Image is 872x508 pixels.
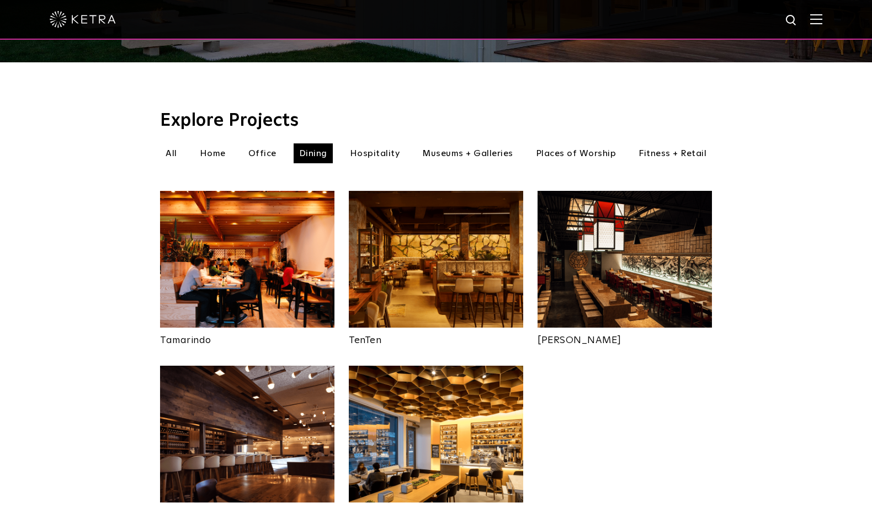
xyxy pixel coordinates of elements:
[349,328,523,345] a: TenTen
[349,366,523,502] img: New-Project-Page-hero-(3x)_0011_MB20170116_Honeybrains_IMG_3980
[344,143,406,163] li: Hospitality
[160,191,334,328] img: New-Project-Page-hero-(3x)_0002_TamarindoRestaurant-0001-LizKuball-HighRes
[243,143,282,163] li: Office
[538,191,712,328] img: New-Project-Page-hero-(3x)_0007_RAMEN_TATSU_YA_KETRA-13
[417,143,519,163] li: Museums + Galleries
[160,143,183,163] li: All
[294,143,333,163] li: Dining
[160,112,712,130] h3: Explore Projects
[810,14,822,24] img: Hamburger%20Nav.svg
[538,328,712,345] a: [PERSON_NAME]
[785,14,799,28] img: search icon
[194,143,231,163] li: Home
[349,191,523,328] img: New-Project-Page-hero-(3x)_0016_full_amber_2000k_1518_w
[160,366,334,502] img: New-Project-Page-hero-(3x)_0001_UCHI_SPACE_EDITED-29
[50,11,116,28] img: ketra-logo-2019-white
[530,143,622,163] li: Places of Worship
[633,143,712,163] li: Fitness + Retail
[160,328,334,345] a: Tamarindo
